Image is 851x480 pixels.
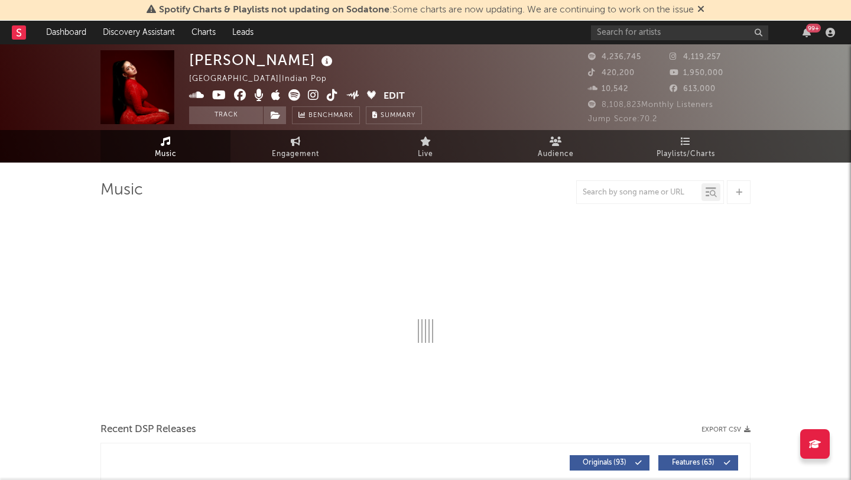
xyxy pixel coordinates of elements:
span: Spotify Charts & Playlists not updating on Sodatone [159,5,389,15]
button: Track [189,106,263,124]
div: [GEOGRAPHIC_DATA] | Indian Pop [189,72,340,86]
span: Features ( 63 ) [666,459,720,466]
a: Engagement [230,130,360,163]
a: Discovery Assistant [95,21,183,44]
button: Summary [366,106,422,124]
a: Music [100,130,230,163]
button: Originals(93) [570,455,649,471]
input: Search by song name or URL [577,188,701,197]
span: 420,200 [588,69,635,77]
input: Search for artists [591,25,768,40]
span: Recent DSP Releases [100,423,196,437]
span: Music [155,147,177,161]
span: Benchmark [308,109,353,123]
button: Edit [384,89,405,104]
button: Export CSV [701,426,751,433]
a: Charts [183,21,224,44]
button: 99+ [803,28,811,37]
div: [PERSON_NAME] [189,50,336,70]
a: Benchmark [292,106,360,124]
span: Live [418,147,433,161]
button: Features(63) [658,455,738,471]
div: 99 + [806,24,821,33]
span: Dismiss [697,5,704,15]
a: Leads [224,21,262,44]
span: : Some charts are now updating. We are continuing to work on the issue [159,5,694,15]
span: 4,119,257 [670,53,721,61]
a: Audience [491,130,621,163]
span: 1,950,000 [670,69,723,77]
span: 8,108,823 Monthly Listeners [588,101,713,109]
span: Summary [381,112,415,119]
span: Originals ( 93 ) [577,459,632,466]
span: Audience [538,147,574,161]
span: Engagement [272,147,319,161]
span: 10,542 [588,85,628,93]
span: Jump Score: 70.2 [588,115,657,123]
a: Playlists/Charts [621,130,751,163]
a: Live [360,130,491,163]
a: Dashboard [38,21,95,44]
span: 4,236,745 [588,53,641,61]
span: 613,000 [670,85,716,93]
span: Playlists/Charts [657,147,715,161]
